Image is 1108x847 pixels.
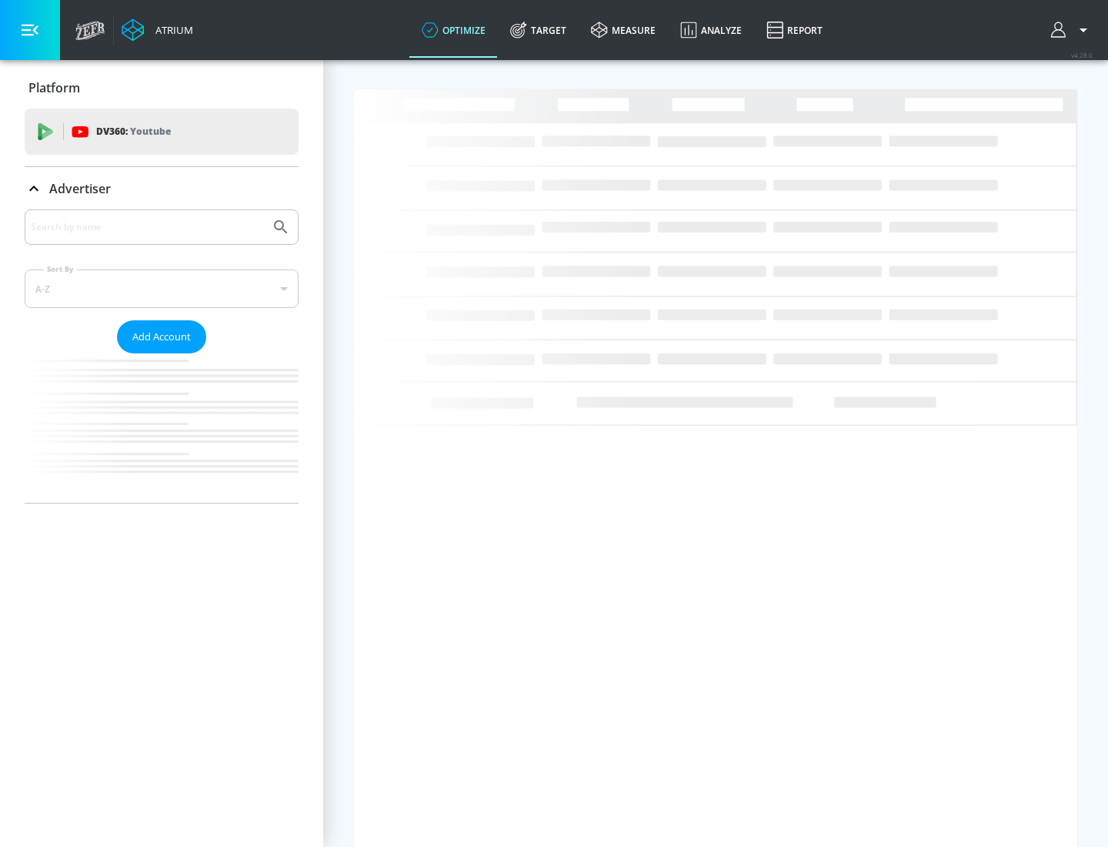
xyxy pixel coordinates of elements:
[25,269,299,308] div: A-Z
[25,353,299,503] nav: list of Advertiser
[149,23,193,37] div: Atrium
[117,320,206,353] button: Add Account
[130,123,171,139] p: Youtube
[96,123,171,140] p: DV360:
[25,167,299,210] div: Advertiser
[49,180,111,197] p: Advertiser
[44,264,77,274] label: Sort By
[28,79,80,96] p: Platform
[668,2,754,58] a: Analyze
[754,2,835,58] a: Report
[132,328,191,346] span: Add Account
[25,109,299,155] div: DV360: Youtube
[409,2,498,58] a: optimize
[25,209,299,503] div: Advertiser
[25,66,299,109] div: Platform
[31,217,264,237] input: Search by name
[1071,51,1093,59] span: v 4.28.0
[579,2,668,58] a: measure
[122,18,193,42] a: Atrium
[498,2,579,58] a: Target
